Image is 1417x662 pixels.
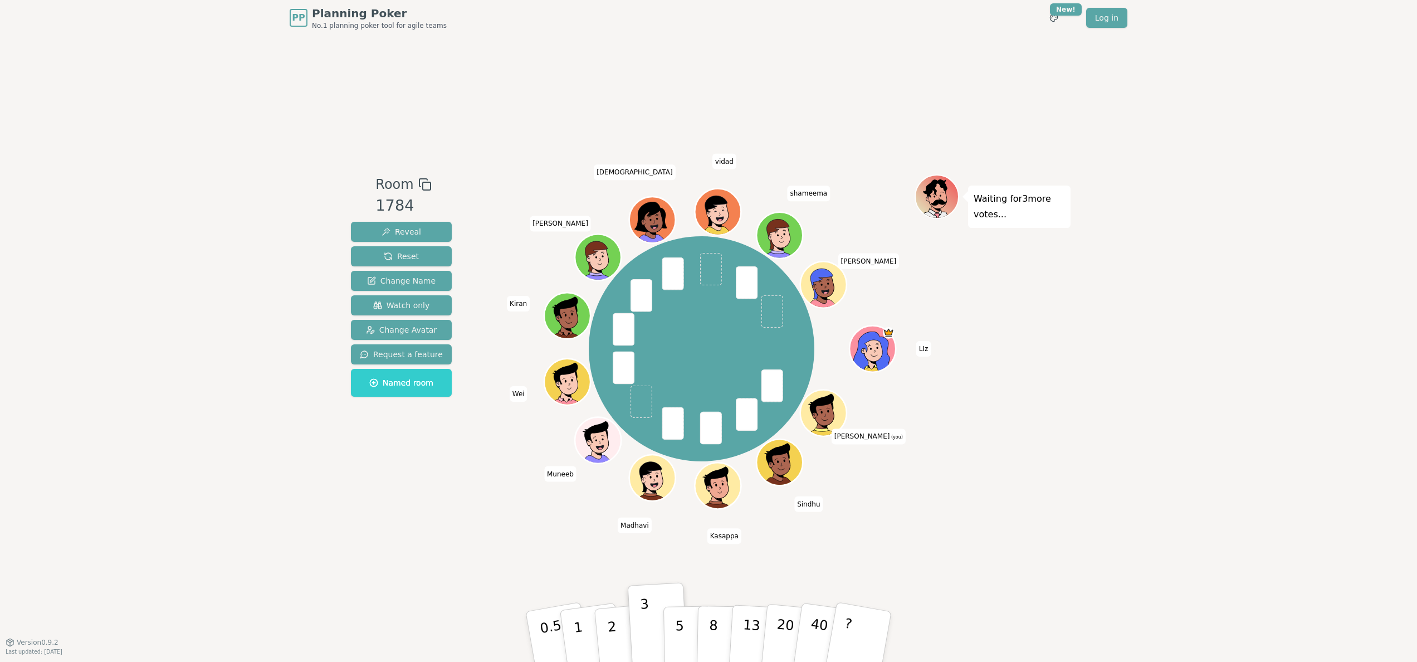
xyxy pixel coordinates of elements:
div: 1784 [375,194,431,217]
a: Log in [1086,8,1127,28]
a: PPPlanning PokerNo.1 planning poker tool for agile teams [290,6,447,30]
span: Planning Poker [312,6,447,21]
span: LIz is the host [883,327,895,339]
span: Reveal [382,226,421,237]
button: Change Name [351,271,452,291]
p: Waiting for 3 more votes... [974,191,1065,222]
button: Change Avatar [351,320,452,340]
span: Room [375,174,413,194]
span: Click to change your name [788,186,830,201]
span: Named room [369,377,433,388]
span: Click to change your name [507,296,530,311]
span: Version 0.9.2 [17,638,58,647]
button: Reset [351,246,452,266]
span: Click to change your name [838,254,900,269]
span: Click to change your name [916,341,931,357]
span: Click to change your name [712,154,736,169]
span: Click to change your name [530,216,591,231]
span: (you) [890,435,903,440]
span: Change Avatar [366,324,437,335]
span: Reset [384,251,419,262]
button: New! [1044,8,1064,28]
button: Watch only [351,295,452,315]
span: Watch only [373,300,430,311]
button: Version0.9.2 [6,638,58,647]
span: Click to change your name [832,429,906,444]
span: Click to change your name [594,164,675,180]
span: Click to change your name [794,496,823,512]
span: Click to change your name [510,386,527,402]
p: 3 [640,596,652,657]
button: Click to change your avatar [802,391,846,435]
span: PP [292,11,305,25]
button: Reveal [351,222,452,242]
button: Named room [351,369,452,397]
span: Click to change your name [618,518,652,533]
span: Change Name [367,275,436,286]
span: Last updated: [DATE] [6,649,62,655]
button: Request a feature [351,344,452,364]
span: Click to change your name [544,466,576,482]
span: Request a feature [360,349,443,360]
span: No.1 planning poker tool for agile teams [312,21,447,30]
div: New! [1050,3,1082,16]
span: Click to change your name [707,528,741,544]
